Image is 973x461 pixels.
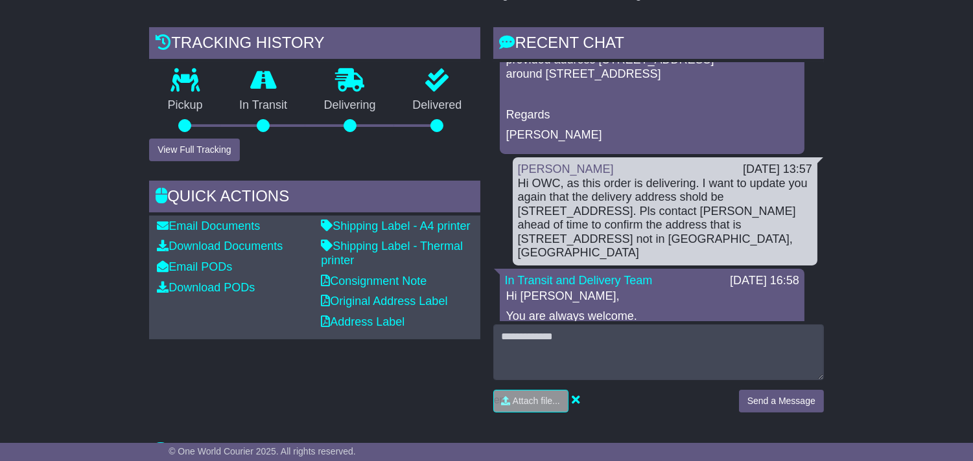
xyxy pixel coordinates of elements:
[321,219,470,232] a: Shipping Label - A4 printer
[321,275,427,287] a: Consignment Note
[505,274,653,287] a: In Transit and Delivery Team
[506,128,798,142] p: [PERSON_NAME]
[157,219,260,232] a: Email Documents
[157,260,232,273] a: Email PODs
[157,281,255,294] a: Download PODs
[305,98,394,113] p: Delivering
[518,177,812,261] div: Hi OWC, as this order is delivering. I want to update you again that the delivery address shold b...
[743,163,812,177] div: [DATE] 13:57
[506,289,798,304] p: Hi [PERSON_NAME],
[321,240,463,267] a: Shipping Label - Thermal printer
[321,315,404,328] a: Address Label
[149,98,221,113] p: Pickup
[321,295,447,308] a: Original Address Label
[506,108,798,122] p: Regards
[506,309,798,324] p: You are always welcome.
[169,446,356,456] span: © One World Courier 2025. All rights reserved.
[221,98,306,113] p: In Transit
[394,98,480,113] p: Delivered
[730,274,799,288] div: [DATE] 16:58
[149,181,480,216] div: Quick Actions
[739,390,824,412] button: Send a Message
[493,27,824,62] div: RECENT CHAT
[149,139,239,161] button: View Full Tracking
[149,27,480,62] div: Tracking history
[518,163,614,175] a: [PERSON_NAME]
[157,240,283,253] a: Download Documents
